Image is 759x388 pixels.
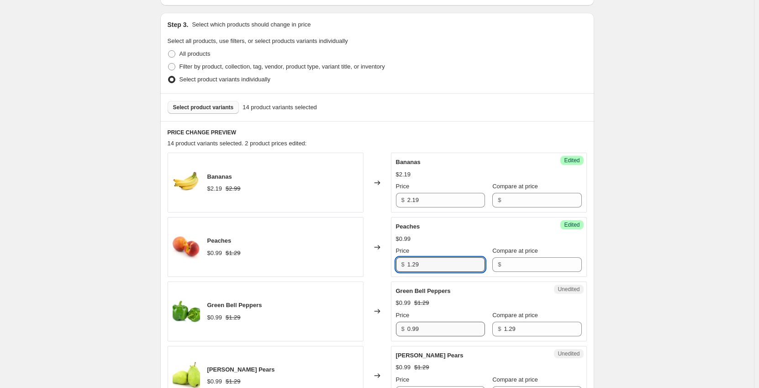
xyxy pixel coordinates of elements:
[414,363,429,372] strike: $1.29
[396,363,411,372] div: $0.99
[207,173,232,180] span: Bananas
[168,20,189,29] h2: Step 3.
[396,247,410,254] span: Price
[396,234,411,244] div: $0.99
[396,159,421,165] span: Bananas
[564,157,580,164] span: Edited
[396,298,411,308] div: $0.99
[207,377,222,386] div: $0.99
[414,298,429,308] strike: $1.29
[396,287,451,294] span: Green Bell Peppers
[396,183,410,190] span: Price
[179,50,211,57] span: All products
[173,104,234,111] span: Select product variants
[396,223,420,230] span: Peaches
[498,261,501,268] span: $
[401,261,405,268] span: $
[492,247,538,254] span: Compare at price
[207,237,232,244] span: Peaches
[396,170,411,179] div: $2.19
[207,366,275,373] span: [PERSON_NAME] Pears
[226,377,241,386] strike: $1.29
[492,183,538,190] span: Compare at price
[173,234,200,261] img: Peach2_65c9bcdb-3d59-451d-af10-5c84f1073712_80x.jpg
[558,286,580,293] span: Unedited
[492,376,538,383] span: Compare at price
[498,197,501,203] span: $
[168,140,307,147] span: 14 product variants selected. 2 product prices edited:
[498,325,501,332] span: $
[207,184,222,193] div: $2.19
[226,184,241,193] strike: $2.99
[242,103,317,112] span: 14 product variants selected
[564,221,580,229] span: Edited
[207,249,222,258] div: $0.99
[401,197,405,203] span: $
[226,249,241,258] strike: $1.29
[173,169,200,197] img: bananas_80x.jpg
[168,101,239,114] button: Select product variants
[179,76,270,83] span: Select product variants individually
[401,325,405,332] span: $
[207,302,262,308] span: Green Bell Peppers
[179,63,385,70] span: Filter by product, collection, tag, vendor, product type, variant title, or inventory
[173,298,200,325] img: Pepper_GreenBell_0bc271b6-e2e5-4bbe-b251-43077aeb77f1_80x.jpg
[226,313,241,322] strike: $1.29
[396,376,410,383] span: Price
[207,313,222,322] div: $0.99
[558,350,580,357] span: Unedited
[192,20,311,29] p: Select which products should change in price
[396,352,464,359] span: [PERSON_NAME] Pears
[168,37,348,44] span: Select all products, use filters, or select products variants individually
[492,312,538,319] span: Compare at price
[396,312,410,319] span: Price
[168,129,587,136] h6: PRICE CHANGE PREVIEW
